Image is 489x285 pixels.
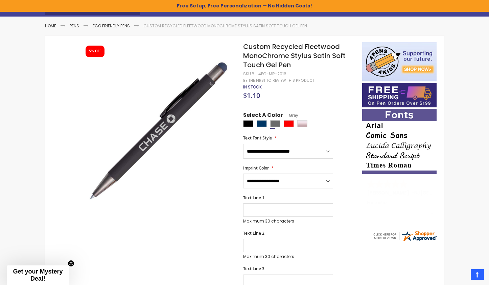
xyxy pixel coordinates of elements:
img: Free shipping on orders over $199 [362,83,437,107]
img: gunmetal-4pg-mr-2016-fleetwood-monochrome-pen-main-new-laser.jpg [79,52,234,206]
div: 5% OFF [89,49,101,54]
strong: SKU [243,71,256,77]
span: Select A Color [243,111,283,121]
p: Maximum 30 characters [243,254,333,259]
div: Fantastic [367,200,433,215]
span: [PERSON_NAME] [367,189,412,196]
a: 4pens.com certificate URL [372,238,437,243]
a: Home [45,23,56,29]
span: Custom Recycled Fleetwood MonoChrome Stylus Satin Soft Touch Gel Pen [243,42,346,70]
span: NJ [414,189,420,196]
button: Close teaser [68,260,74,267]
div: Navy Blue [257,120,267,127]
img: font-personalization-examples [362,109,437,174]
span: Text Line 2 [243,230,264,236]
span: Grey [283,112,298,118]
a: Be the first to review this product [243,78,314,83]
div: Availability [243,84,262,90]
img: 4pens 4 kids [362,42,437,81]
span: Imprint Color [243,165,269,171]
div: Red [284,120,294,127]
span: Text Line 3 [243,266,264,271]
span: Text Line 1 [243,195,264,201]
a: Pens [70,23,79,29]
div: Rose Gold [297,120,307,127]
span: $1.10 [243,91,260,100]
img: 4pens.com widget logo [372,230,437,242]
span: Text Font Style [243,135,272,141]
span: In stock [243,84,262,90]
div: 4PG-MR-2016 [258,71,286,77]
li: Custom Recycled Fleetwood MonoChrome Stylus Satin Soft Touch Gel Pen [143,23,307,29]
span: Get your Mystery Deal! [13,268,63,282]
p: Maximum 30 characters [243,218,333,224]
span: [GEOGRAPHIC_DATA] [421,189,470,196]
div: Black [243,120,253,127]
div: Grey [270,120,280,127]
div: Get your Mystery Deal!Close teaser [7,265,69,285]
a: Eco Friendly Pens [93,23,130,29]
a: Top [471,269,484,280]
span: - , [412,189,470,196]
